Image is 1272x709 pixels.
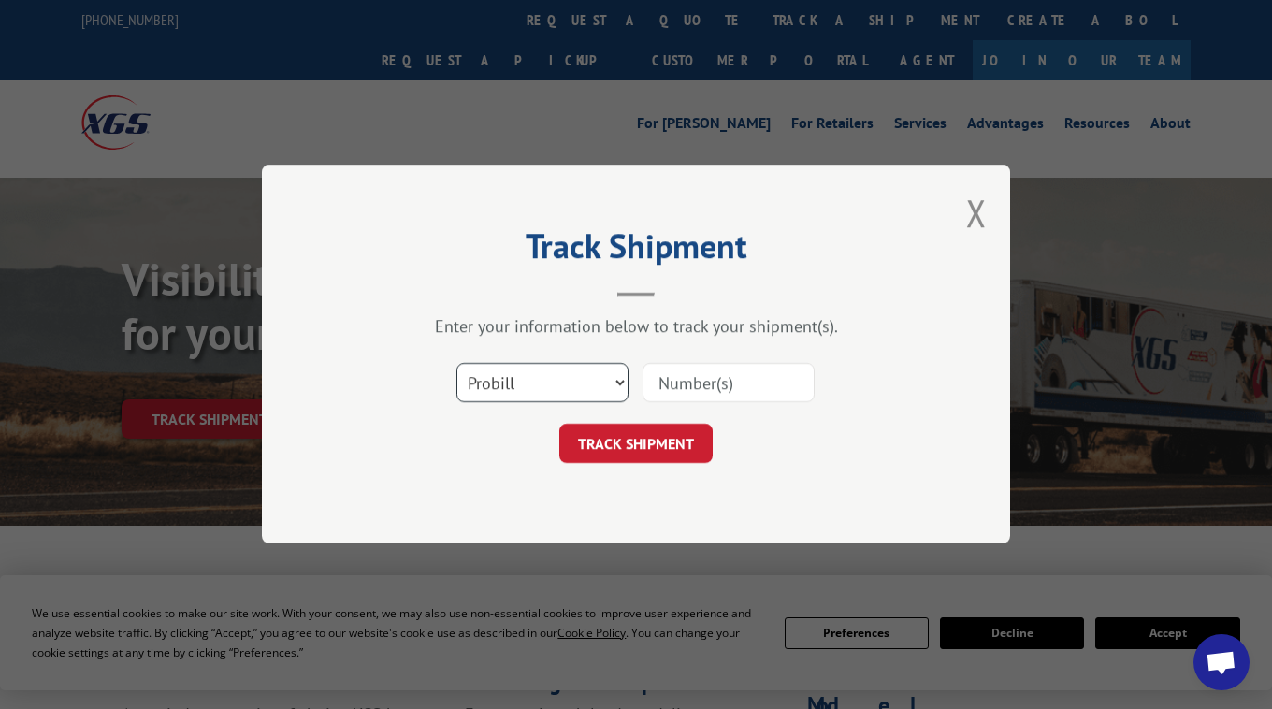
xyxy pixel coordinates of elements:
[559,425,713,464] button: TRACK SHIPMENT
[643,364,815,403] input: Number(s)
[966,188,987,238] button: Close modal
[1193,634,1250,690] div: Open chat
[355,316,917,338] div: Enter your information below to track your shipment(s).
[355,233,917,268] h2: Track Shipment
